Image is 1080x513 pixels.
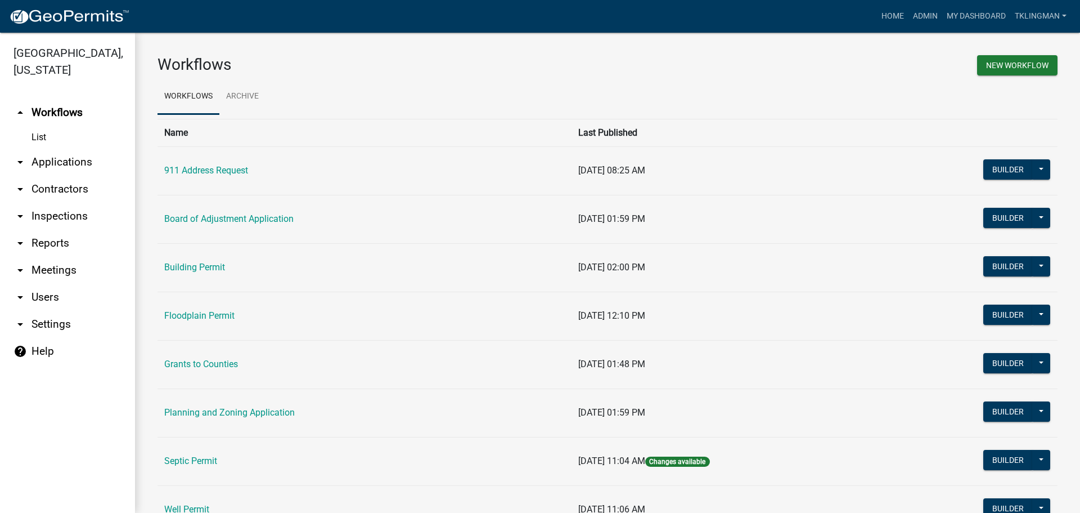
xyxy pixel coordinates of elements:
button: New Workflow [977,55,1057,75]
span: [DATE] 01:59 PM [578,213,645,224]
th: Last Published [571,119,882,146]
a: Grants to Counties [164,359,238,369]
a: Board of Adjustment Application [164,213,294,224]
a: Archive [219,79,265,115]
a: Home [877,6,908,27]
span: [DATE] 12:10 PM [578,310,645,321]
button: Builder [983,450,1033,470]
button: Builder [983,159,1033,180]
button: Builder [983,305,1033,325]
span: [DATE] 01:59 PM [578,407,645,418]
a: Workflows [157,79,219,115]
i: arrow_drop_down [13,155,27,169]
i: arrow_drop_down [13,209,27,223]
button: Builder [983,353,1033,373]
i: arrow_drop_down [13,237,27,250]
a: Planning and Zoning Application [164,407,295,418]
i: arrow_drop_down [13,182,27,196]
a: tklingman [1010,6,1071,27]
span: [DATE] 02:00 PM [578,262,645,273]
i: arrow_drop_down [13,291,27,304]
a: 911 Address Request [164,165,248,176]
span: [DATE] 08:25 AM [578,165,645,176]
button: Builder [983,256,1033,276]
span: Changes available [645,457,709,467]
a: My Dashboard [942,6,1010,27]
a: Building Permit [164,262,225,273]
button: Builder [983,208,1033,228]
span: [DATE] 01:48 PM [578,359,645,369]
a: Admin [908,6,942,27]
i: help [13,345,27,358]
i: arrow_drop_down [13,318,27,331]
i: arrow_drop_up [13,106,27,119]
span: [DATE] 11:04 AM [578,456,645,466]
th: Name [157,119,571,146]
h3: Workflows [157,55,599,74]
a: Septic Permit [164,456,217,466]
a: Floodplain Permit [164,310,235,321]
i: arrow_drop_down [13,264,27,277]
button: Builder [983,402,1033,422]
